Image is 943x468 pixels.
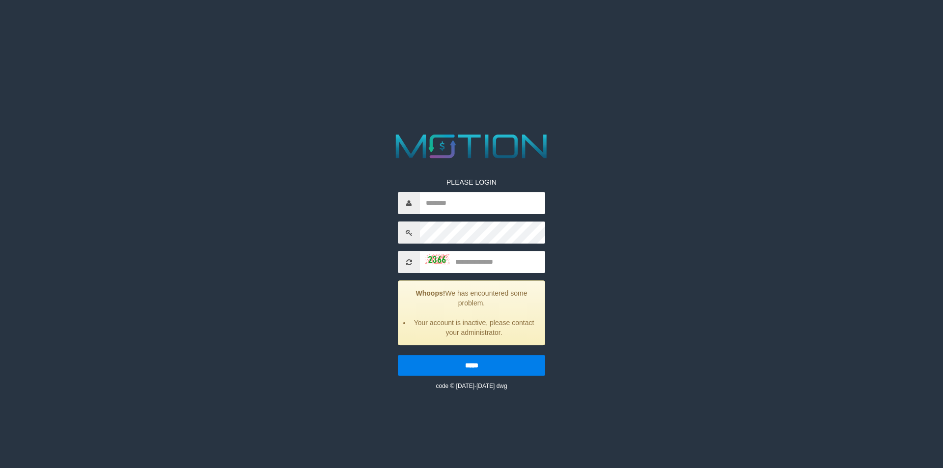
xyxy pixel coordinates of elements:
small: code © [DATE]-[DATE] dwg [436,383,507,389]
strong: Whoops! [416,289,445,297]
li: Your account is inactive, please contact your administrator. [411,318,537,337]
img: captcha [425,254,449,264]
img: MOTION_logo.png [389,130,554,163]
p: PLEASE LOGIN [398,177,545,187]
div: We has encountered some problem. [398,280,545,345]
